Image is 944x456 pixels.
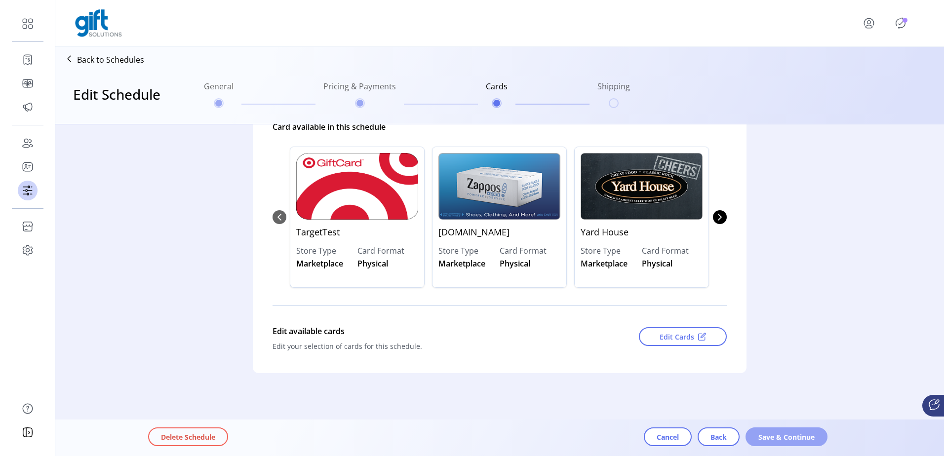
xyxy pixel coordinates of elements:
span: Save & Continue [758,432,815,442]
button: Back [698,427,740,446]
div: Edit your selection of cards for this schedule. [273,341,597,351]
span: Back [710,432,727,442]
div: 0 [286,137,429,298]
span: Physical [642,258,672,269]
img: TargetTest [296,153,418,220]
p: Back to Schedules [77,54,144,66]
div: 2 [571,137,713,298]
span: Physical [357,258,388,269]
img: logo [75,9,122,37]
div: 3 [713,137,855,298]
div: 1 [429,137,571,298]
div: Card available in this schedule [273,117,727,137]
span: Marketplace [296,258,343,269]
h6: Cards [486,80,508,98]
p: Yard House [581,220,703,245]
h3: Edit Schedule [73,84,160,105]
button: Delete Schedule [148,427,228,446]
span: Delete Schedule [161,432,215,442]
label: Card Format [357,245,419,257]
img: Zappos.com [438,153,560,220]
button: Publisher Panel [893,15,908,31]
span: Marketplace [581,258,628,269]
label: Store Type [581,245,642,257]
img: Yard House [581,153,703,220]
button: Cancel [644,427,692,446]
span: Edit Cards [660,332,694,342]
label: Store Type [296,245,357,257]
span: Physical [500,258,530,269]
p: [DOMAIN_NAME] [438,220,560,245]
p: TargetTest [296,220,418,245]
button: Next Page [713,210,727,224]
label: Card Format [642,245,703,257]
label: Store Type [438,245,500,257]
button: Save & Continue [746,427,827,446]
span: Cancel [657,432,679,442]
button: Edit Cards [639,327,727,346]
button: menu [849,11,893,35]
div: Edit available cards [273,321,597,341]
span: Marketplace [438,258,485,269]
label: Card Format [500,245,561,257]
